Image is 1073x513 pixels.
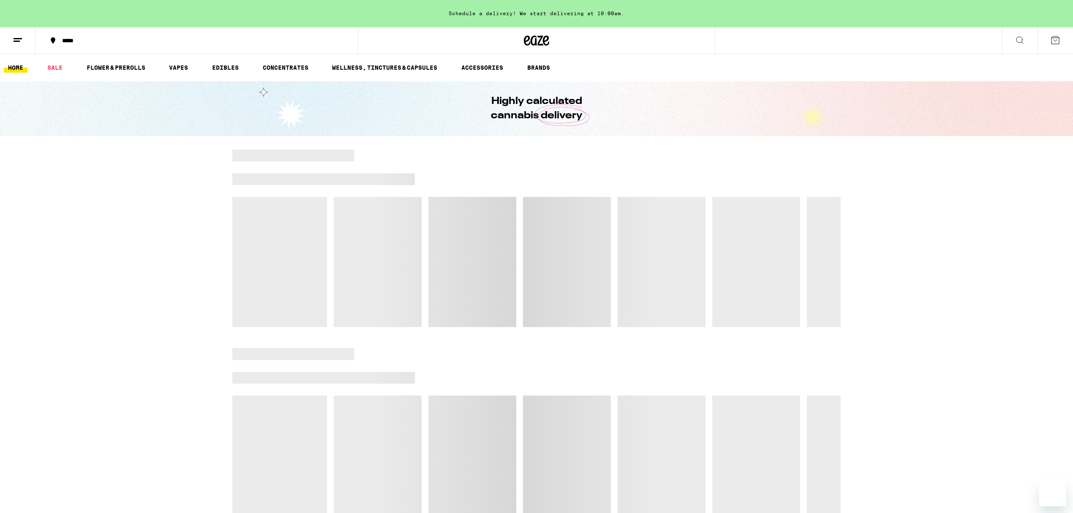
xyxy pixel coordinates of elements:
a: HOME [4,63,27,73]
a: WELLNESS, TINCTURES & CAPSULES [328,63,441,73]
iframe: Button to launch messaging window [1039,479,1066,506]
a: VAPES [165,63,192,73]
a: ACCESSORIES [457,63,507,73]
a: EDIBLES [208,63,243,73]
a: SALE [43,63,67,73]
a: BRANDS [523,63,554,73]
a: FLOWER & PREROLLS [82,63,150,73]
a: CONCENTRATES [259,63,313,73]
h1: Highly calculated cannabis delivery [467,94,606,123]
